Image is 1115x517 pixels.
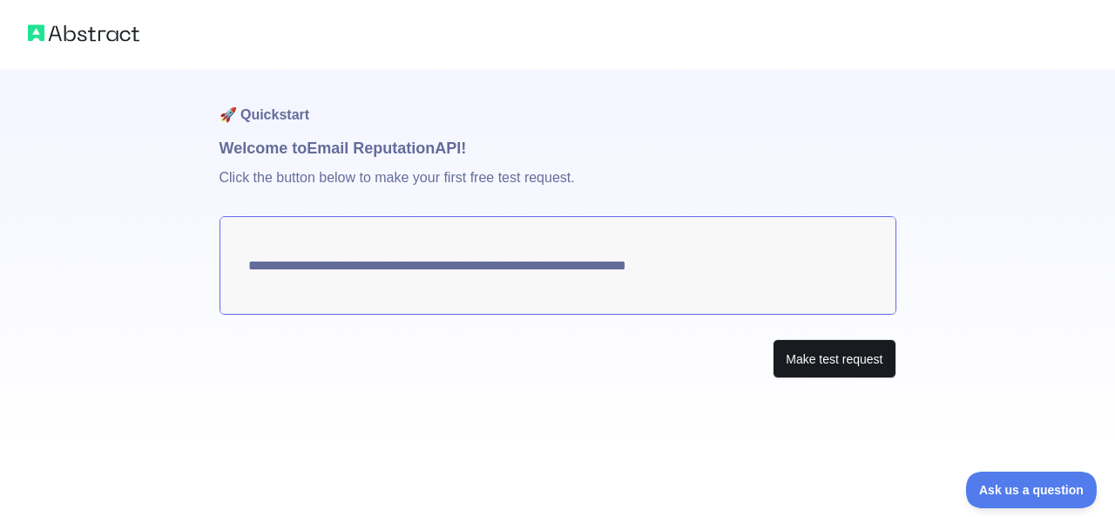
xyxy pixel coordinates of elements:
button: Make test request [773,339,895,378]
p: Click the button below to make your first free test request. [220,160,896,216]
h1: 🚀 Quickstart [220,70,896,136]
h1: Welcome to Email Reputation API! [220,136,896,160]
iframe: Toggle Customer Support [966,472,1098,508]
img: Abstract logo [28,21,139,45]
